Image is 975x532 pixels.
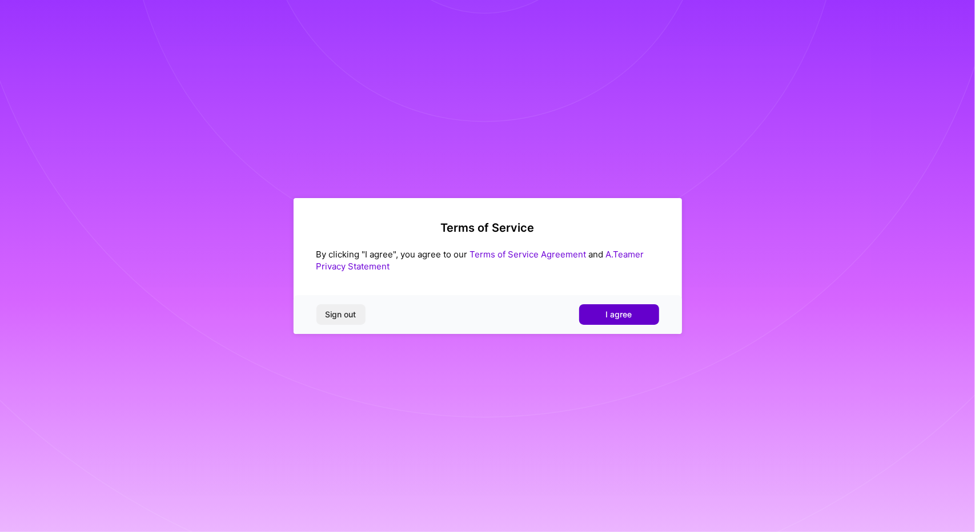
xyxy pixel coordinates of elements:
[316,221,659,235] h2: Terms of Service
[606,309,632,320] span: I agree
[470,249,587,260] a: Terms of Service Agreement
[316,248,659,272] div: By clicking "I agree", you agree to our and
[579,304,659,325] button: I agree
[326,309,356,320] span: Sign out
[316,304,366,325] button: Sign out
